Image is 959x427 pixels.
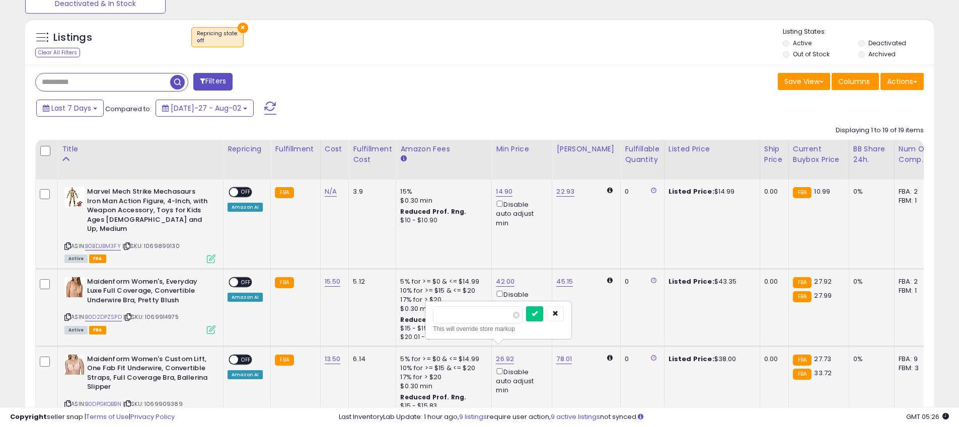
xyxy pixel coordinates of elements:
div: 0.00 [764,355,781,364]
b: Marvel Mech Strike Mechasaurs Iron Man Action Figure, 4-Inch, with Weapon Accessory, Toys for Kid... [87,187,209,236]
div: [PERSON_NAME] [556,144,616,154]
a: B0D2DPZSPD [85,313,122,321]
div: seller snap | | [10,412,175,422]
div: Listed Price [669,144,756,154]
div: 5.12 [353,277,388,286]
div: $38.00 [669,355,752,364]
div: Disable auto adjust min [496,289,544,318]
a: 78.01 [556,354,572,364]
button: Filters [193,73,233,91]
span: Columns [838,76,870,87]
a: Terms of Use [86,412,129,421]
a: Privacy Policy [130,412,175,421]
div: Amazon Fees [400,144,487,154]
span: Compared to: [105,104,152,114]
div: $14.99 [669,187,752,196]
div: FBM: 1 [899,196,932,205]
div: $0.30 min [400,382,484,391]
div: Num of Comp. [899,144,935,165]
div: FBA: 2 [899,277,932,286]
button: [DATE]-27 - Aug-02 [156,100,254,117]
div: Ship Price [764,144,784,165]
img: 41HcdflwEPL._SL40_.jpg [64,277,85,297]
div: 3.9 [353,187,388,196]
div: Min Price [496,144,548,154]
small: FBA [793,277,812,288]
span: Last 7 Days [51,103,91,113]
div: FBM: 1 [899,286,932,295]
b: Listed Price: [669,187,714,196]
div: 0 [625,355,656,364]
a: N/A [325,187,337,197]
span: Repricing state : [197,30,238,45]
i: Calculated using Dynamic Max Price. [607,277,613,284]
button: Last 7 Days [36,100,104,117]
div: 5% for >= $0 & <= $14.99 [400,277,484,286]
div: 5% for >= $0 & <= $14.99 [400,355,484,364]
a: 9 listings [459,412,487,421]
div: Clear All Filters [35,48,80,57]
div: 10% for >= $15 & <= $20 [400,364,484,373]
small: FBA [793,187,812,198]
small: FBA [275,355,293,366]
small: FBA [793,355,812,366]
span: 2025-08-10 05:26 GMT [906,412,949,421]
div: Title [62,144,219,154]
label: Active [793,39,812,47]
small: Amazon Fees. [400,154,406,163]
button: Actions [880,73,924,90]
b: Reduced Prof. Rng. [400,207,466,216]
div: ASIN: [64,187,215,262]
a: 42.00 [496,277,514,287]
a: 22.93 [556,187,574,197]
strong: Copyright [10,412,47,421]
a: 9 active listings [551,412,600,421]
div: 0% [853,277,887,286]
b: Reduced Prof. Rng. [400,315,466,324]
div: FBA: 9 [899,355,932,364]
b: Maidenform Women's Custom Lift, One Fab Fit Underwire, Convertible Straps, Full Coverage Bra, Bal... [87,355,209,394]
span: OFF [238,278,254,286]
b: Listed Price: [669,354,714,364]
div: 0 [625,277,656,286]
button: Columns [832,73,879,90]
span: 27.99 [814,291,832,300]
div: FBA: 2 [899,187,932,196]
div: 6.14 [353,355,388,364]
button: × [238,23,248,33]
small: FBA [793,291,812,302]
a: 26.92 [496,354,514,364]
div: FBM: 3 [899,364,932,373]
div: off [197,37,238,44]
div: Amazon AI [228,293,263,302]
a: 14.90 [496,187,512,197]
span: [DATE]-27 - Aug-02 [171,103,241,113]
img: 412gj5r5ulL._SL40_.jpg [64,355,85,375]
div: $10 - $10.90 [400,216,484,225]
span: | SKU: 1069914975 [123,313,179,321]
a: B0BDJBM3FY [85,242,121,250]
div: Cost [325,144,345,154]
div: 10% for >= $15 & <= $20 [400,286,484,295]
a: 13.50 [325,354,341,364]
i: Calculated using Dynamic Max Price. [607,187,613,194]
div: $15 - $15.83 [400,324,484,333]
small: FBA [793,369,812,380]
div: Repricing [228,144,266,154]
div: Fulfillment Cost [353,144,392,165]
div: 17% for > $20 [400,295,484,304]
div: $20.01 - $21.68 [400,333,484,341]
span: OFF [238,355,254,364]
a: 15.50 [325,277,341,287]
h5: Listings [53,31,92,45]
button: Save View [778,73,830,90]
small: FBA [275,277,293,288]
span: FBA [89,254,106,263]
div: Disable auto adjust min [496,366,544,395]
div: Fulfillable Quantity [625,144,659,165]
span: FBA [89,326,106,334]
label: Out of Stock [793,50,830,58]
div: Amazon AI [228,203,263,212]
div: Amazon AI [228,370,263,379]
div: 15% [400,187,484,196]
